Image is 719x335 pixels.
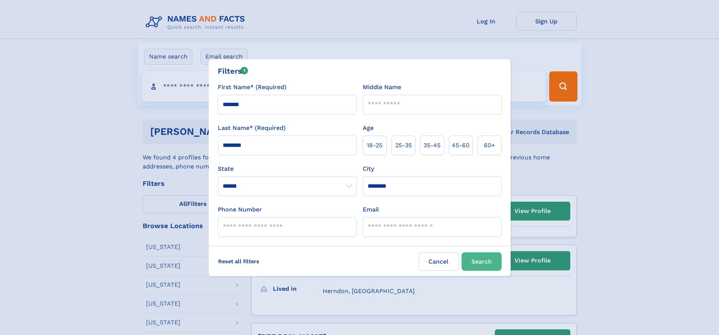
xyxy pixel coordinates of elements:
[363,83,401,92] label: Middle Name
[218,83,286,92] label: First Name* (Required)
[218,205,262,214] label: Phone Number
[423,141,440,150] span: 35‑45
[218,124,286,133] label: Last Name* (Required)
[363,205,379,214] label: Email
[363,164,374,173] label: City
[218,65,248,77] div: Filters
[363,124,374,133] label: Age
[395,141,412,150] span: 25‑35
[213,252,264,270] label: Reset all filters
[218,164,357,173] label: State
[452,141,470,150] span: 45‑60
[419,252,459,271] label: Cancel
[462,252,502,271] button: Search
[484,141,495,150] span: 60+
[367,141,382,150] span: 18‑25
